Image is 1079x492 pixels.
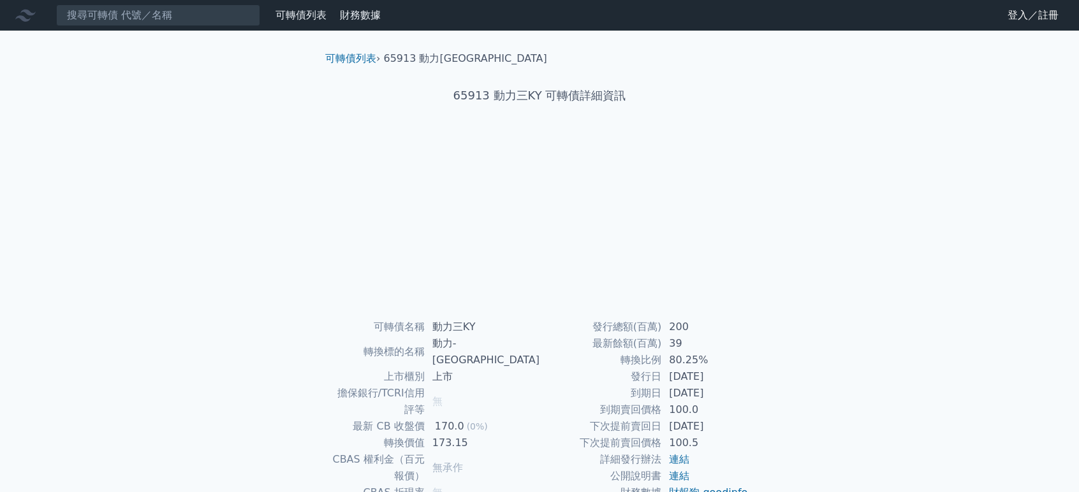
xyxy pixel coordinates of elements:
span: 無 [432,395,443,407]
a: 連結 [669,453,689,465]
a: 可轉債列表 [325,52,376,64]
td: 轉換比例 [539,352,661,368]
input: 搜尋可轉債 代號／名稱 [56,4,260,26]
a: 可轉債列表 [275,9,327,21]
td: 80.25% [661,352,749,368]
td: 100.0 [661,402,749,418]
td: CBAS 權利金（百元報價） [330,451,425,484]
li: › [325,51,380,66]
td: 轉換標的名稱 [330,335,425,368]
td: [DATE] [661,385,749,402]
td: 下次提前賣回價格 [539,435,661,451]
a: 連結 [669,470,689,482]
td: 39 [661,335,749,352]
td: 200 [661,319,749,335]
td: 動力-[GEOGRAPHIC_DATA] [425,335,539,368]
span: (0%) [467,421,488,431]
li: 65913 動力[GEOGRAPHIC_DATA] [384,51,547,66]
span: 無承作 [432,461,463,474]
td: 可轉債名稱 [330,319,425,335]
td: 到期日 [539,385,661,402]
td: 上市 [425,368,539,385]
td: 最新 CB 收盤價 [330,418,425,435]
td: 100.5 [661,435,749,451]
td: 公開說明書 [539,468,661,484]
a: 財務數據 [340,9,381,21]
td: 到期賣回價格 [539,402,661,418]
td: 動力三KY [425,319,539,335]
td: [DATE] [661,368,749,385]
td: 發行總額(百萬) [539,319,661,335]
a: 登入／註冊 [997,5,1069,25]
div: 170.0 [432,418,467,435]
td: 下次提前賣回日 [539,418,661,435]
td: 詳細發行辦法 [539,451,661,468]
td: 轉換價值 [330,435,425,451]
td: 擔保銀行/TCRI信用評等 [330,385,425,418]
td: 發行日 [539,368,661,385]
td: 173.15 [425,435,539,451]
td: 最新餘額(百萬) [539,335,661,352]
td: 上市櫃別 [330,368,425,385]
td: [DATE] [661,418,749,435]
h1: 65913 動力三KY 可轉債詳細資訊 [315,87,764,105]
